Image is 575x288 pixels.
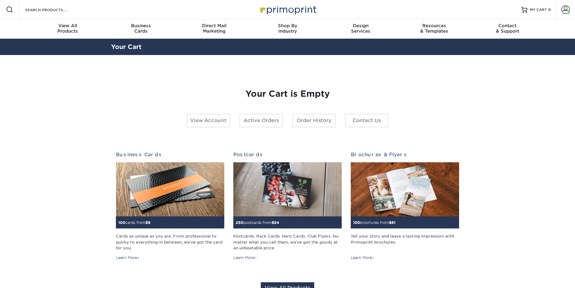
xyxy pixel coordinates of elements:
span: MY CART [530,7,547,12]
h2: Postcards [233,152,342,157]
span: 100 [353,220,360,225]
small: brochures from [353,220,395,225]
img: Postcards [233,162,342,217]
div: Learn More [116,255,140,260]
a: Postcards 250postcards from$54 Postcards. Rack Cards. Hero Cards. Club Flyers. No matter what you... [233,152,342,260]
input: SEARCH PRODUCTS..... [24,6,83,13]
div: Postcards. Rack Cards. Hero Cards. Club Flyers. No matter what you call them, we've got the goods... [233,233,342,251]
a: Active Orders [239,114,283,128]
span: View All [31,23,104,28]
div: & Support [471,23,544,34]
a: Your Cart [111,43,142,50]
span: 100 [118,220,125,225]
a: Contact& Support [471,19,544,39]
div: Industry [251,23,324,34]
span: 250 [236,220,243,225]
small: cards from [118,220,150,225]
a: Contact Us [345,114,389,128]
a: DesignServices [324,19,398,39]
div: Cards [104,23,177,34]
img: Brochures & Flyers [351,162,459,217]
span: 9 [148,220,150,225]
a: Brochures & Flyers 100brochures from$61 Tell your story and leave a lasting impression with Primo... [351,152,459,260]
a: Direct MailMarketing [177,19,251,39]
div: & Templates [398,23,471,34]
div: Cards as unique as you are. From professional to quirky to everything in between, we've got the c... [116,233,224,251]
img: Primoprint [257,3,318,16]
a: Resources& Templates [398,19,471,39]
span: Direct Mail [177,23,251,28]
a: Business Cards 100cards from$9 Cards as unique as you are. From professional to quirky to everyth... [116,152,224,260]
a: View AllProducts [31,19,104,39]
span: 61 [391,220,395,225]
a: Shop ByIndustry [251,19,324,39]
a: Order History [292,114,336,128]
h2: Business Cards [116,152,224,157]
span: $ [145,220,148,225]
span: Resources [398,23,471,28]
span: Contact [471,23,544,28]
div: Tell your story and leave a lasting impression with Primoprint brochures. [351,233,459,251]
span: $ [272,220,274,225]
div: Learn More [233,255,257,260]
a: BusinessCards [104,19,177,39]
span: Design [324,23,398,28]
a: View Account [187,114,230,128]
div: Learn More [351,255,375,260]
span: Business [104,23,177,28]
h2: Brochures & Flyers [351,152,459,157]
span: 54 [274,220,279,225]
span: Shop By [251,23,324,28]
span: $ [389,220,391,225]
small: postcards from [236,220,279,225]
h1: Your Cart is Empty [116,89,459,99]
div: Marketing [177,23,251,34]
div: Services [324,23,398,34]
div: Products [31,23,104,34]
span: 0 [548,8,551,12]
img: Business Cards [116,162,224,217]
